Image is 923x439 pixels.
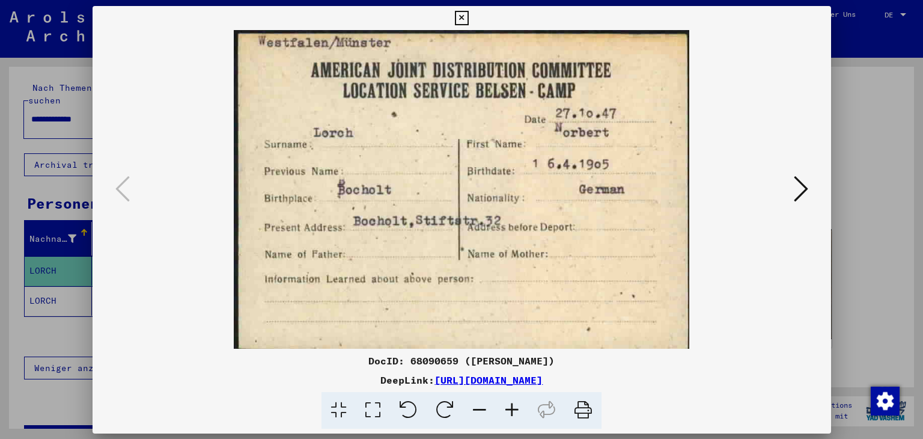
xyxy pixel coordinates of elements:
[871,387,900,416] img: Zustimmung ändern
[434,374,543,386] a: [URL][DOMAIN_NAME]
[133,30,790,349] img: 001.jpg
[93,373,831,387] div: DeepLink:
[870,386,899,415] div: Zustimmung ändern
[93,354,831,368] div: DocID: 68090659 ([PERSON_NAME])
